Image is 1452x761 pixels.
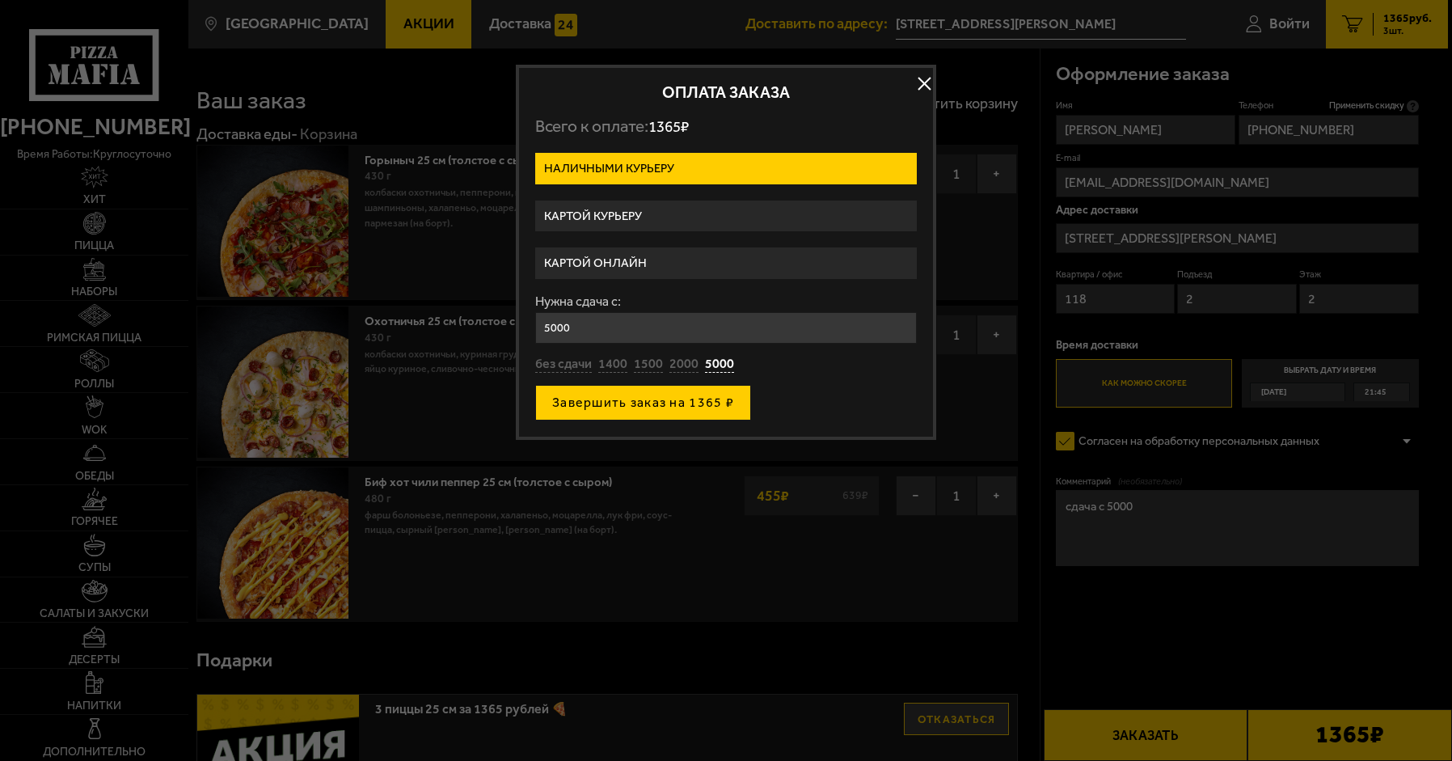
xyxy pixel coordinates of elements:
[634,356,663,374] button: 1500
[705,356,734,374] button: 5000
[535,201,917,232] label: Картой курьеру
[535,116,917,137] p: Всего к оплате:
[535,356,592,374] button: без сдачи
[598,356,627,374] button: 1400
[535,247,917,279] label: Картой онлайн
[669,356,699,374] button: 2000
[535,84,917,100] h2: Оплата заказа
[535,385,751,421] button: Завершить заказ на 1365 ₽
[535,295,917,308] label: Нужна сдача с:
[535,153,917,184] label: Наличными курьеру
[648,117,689,136] span: 1365 ₽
